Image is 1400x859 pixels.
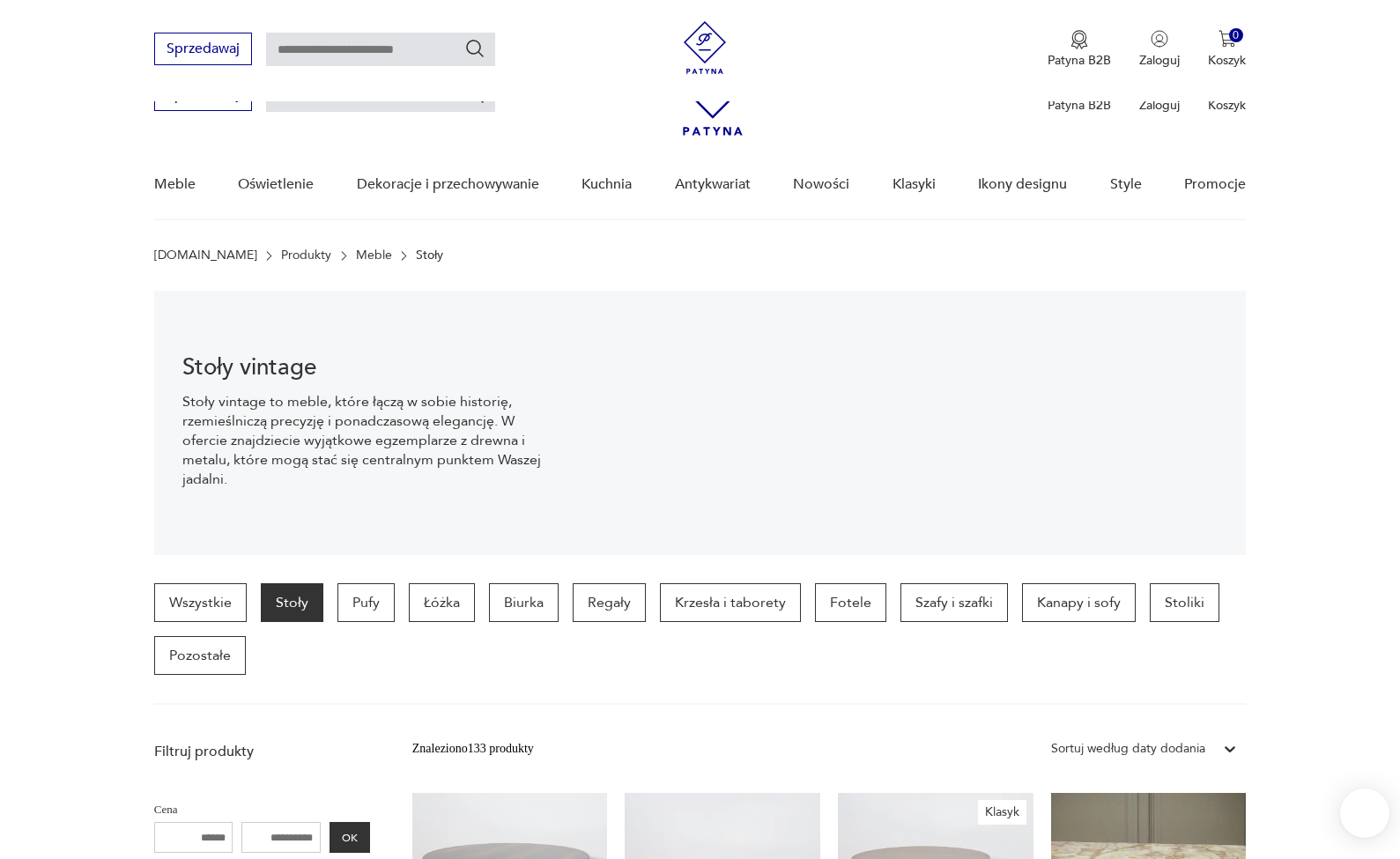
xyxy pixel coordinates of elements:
[489,583,559,622] a: Biurka
[330,822,370,853] button: OK
[337,583,395,622] a: Pufy
[182,392,563,489] p: Stoły vintage to meble, które łączą w sobie historię, rzemieślniczą precyzję i ponadczasową elega...
[1110,151,1142,218] a: Style
[1139,97,1180,114] p: Zaloguj
[660,583,801,622] a: Krzesła i taborety
[815,583,886,622] a: Fotele
[1022,583,1136,622] a: Kanapy i sofy
[154,248,257,263] a: [DOMAIN_NAME]
[573,583,646,622] a: Regały
[675,151,751,218] a: Antykwariat
[238,151,314,218] a: Oświetlenie
[581,151,632,218] a: Kuchnia
[154,800,370,819] p: Cena
[1048,30,1111,69] a: Ikona medaluPatyna B2B
[678,21,731,74] img: Patyna - sklep z meblami i dekoracjami vintage
[1048,30,1111,69] button: Patyna B2B
[1070,30,1088,49] img: Ikona medalu
[412,739,534,759] div: Znaleziono 133 produkty
[154,583,247,622] a: Wszystkie
[900,583,1008,622] a: Szafy i szafki
[154,90,252,102] a: Sprzedawaj
[1048,97,1111,114] p: Patyna B2B
[1208,30,1246,69] button: 0Koszyk
[893,151,936,218] a: Klasyki
[154,151,196,218] a: Meble
[281,248,331,263] a: Produkty
[1150,583,1219,622] a: Stoliki
[356,248,392,263] a: Meble
[1139,52,1180,69] p: Zaloguj
[409,583,475,622] a: Łóżka
[154,742,370,761] p: Filtruj produkty
[357,151,539,218] a: Dekoracje i przechowywanie
[416,248,443,263] p: Stoły
[1184,151,1246,218] a: Promocje
[1139,30,1180,69] button: Zaloguj
[182,357,563,378] h1: Stoły vintage
[154,44,252,56] a: Sprzedawaj
[978,151,1067,218] a: Ikony designu
[1219,30,1236,48] img: Ikona koszyka
[464,38,485,59] button: Szukaj
[1208,52,1246,69] p: Koszyk
[154,33,252,65] button: Sprzedawaj
[154,636,246,675] a: Pozostałe
[1048,52,1111,69] p: Patyna B2B
[1340,789,1389,838] iframe: Smartsupp widget button
[1051,739,1205,759] div: Sortuj według daty dodania
[1151,30,1168,48] img: Ikonka użytkownika
[261,583,323,622] a: Stoły
[1208,97,1246,114] p: Koszyk
[1229,28,1244,43] div: 0
[793,151,849,218] a: Nowości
